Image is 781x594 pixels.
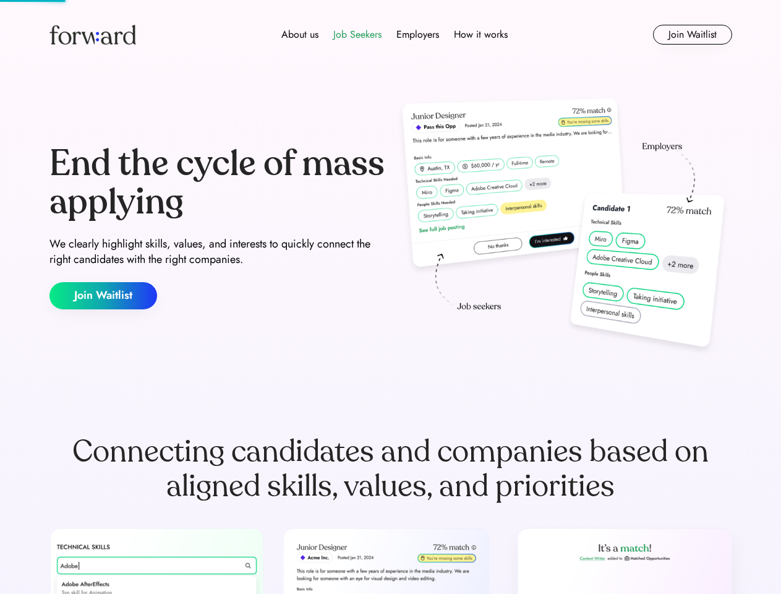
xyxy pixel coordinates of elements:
[49,25,136,45] img: Forward logo
[281,27,318,42] div: About us
[49,145,386,221] div: End the cycle of mass applying
[49,434,732,504] div: Connecting candidates and companies based on aligned skills, values, and priorities
[49,236,386,267] div: We clearly highlight skills, values, and interests to quickly connect the right candidates with t...
[333,27,382,42] div: Job Seekers
[49,282,157,309] button: Join Waitlist
[396,94,732,360] img: hero-image.png
[454,27,508,42] div: How it works
[396,27,439,42] div: Employers
[653,25,732,45] button: Join Waitlist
